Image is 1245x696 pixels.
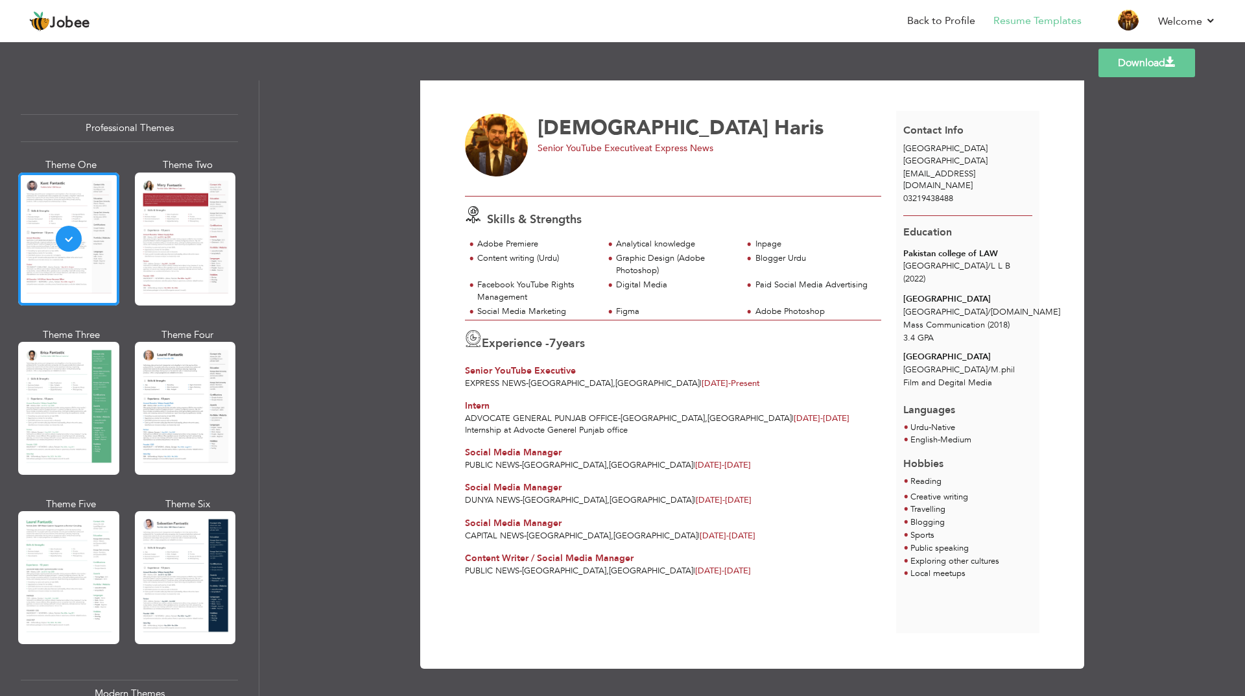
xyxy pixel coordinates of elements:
[903,364,1015,376] span: [GEOGRAPHIC_DATA] M.phil
[722,459,724,471] span: -
[137,328,239,342] div: Theme Four
[519,459,522,471] span: -
[29,11,90,32] a: Jobee
[910,475,942,487] span: Reading
[910,422,955,435] li: Native
[988,306,991,318] span: /
[722,494,725,506] span: -
[523,494,607,506] span: [GEOGRAPHIC_DATA]
[21,158,122,172] div: Theme One
[50,16,90,30] span: Jobee
[903,193,953,204] span: 03219438488
[611,530,613,542] span: ,
[794,413,849,424] span: [DATE]
[903,351,1032,363] div: [GEOGRAPHIC_DATA]
[695,565,751,577] span: [DATE]
[910,434,938,446] span: English
[520,494,523,506] span: -
[21,328,122,342] div: Theme Three
[929,422,931,433] span: -
[903,225,952,239] span: Education
[702,378,760,389] span: Present
[910,503,945,515] span: Travelling
[616,279,735,291] div: Digital Media
[137,158,239,172] div: Theme Two
[465,565,519,577] span: Public News
[903,168,975,192] span: [EMAIL_ADDRESS][DOMAIN_NAME]
[477,306,596,318] div: Social Media Marketing
[1118,10,1139,30] img: Profile Img
[613,378,615,389] span: ,
[621,413,705,424] span: [GEOGRAPHIC_DATA]
[465,517,562,529] span: Social Media Manager
[693,565,695,577] span: |
[465,378,526,389] span: Express News
[615,378,700,389] span: [GEOGRAPHIC_DATA]
[695,565,724,577] span: [DATE]
[645,142,713,154] span: at Express News
[903,123,964,138] span: Contact Info
[458,424,889,437] div: Internship at Advocte Generel Punjab office
[792,413,794,424] span: |
[549,335,585,352] label: years
[910,422,929,433] span: Urdu
[482,335,549,352] span: Experience -
[487,211,582,228] span: Skills & Strengths
[938,434,940,446] span: -
[696,494,752,506] span: [DATE]
[1098,49,1195,77] a: Download
[903,273,925,285] span: (2022)
[903,377,992,389] span: Film and Degital Media
[755,252,874,265] div: Blogger Urdu
[910,491,968,503] span: Creative writing
[609,459,693,471] span: [GEOGRAPHIC_DATA]
[910,516,945,528] span: Blogging
[519,565,522,577] span: -
[910,555,999,567] span: Exploring other cultures
[616,238,735,250] div: Analytical knowledge
[705,413,707,424] span: ,
[903,260,1010,272] span: [GEOGRAPHIC_DATA] L L B
[549,335,556,352] span: 7
[465,552,634,564] span: Content Writer / Social Media Manager
[137,498,239,511] div: Theme Six
[618,413,621,424] span: -
[700,530,755,542] span: [DATE]
[820,413,823,424] span: -
[910,529,934,541] span: Sports
[29,11,50,32] img: jobee.io
[993,14,1082,29] a: Resume Templates
[696,494,725,506] span: [DATE]
[526,378,528,389] span: -
[988,364,991,376] span: /
[522,459,606,471] span: [GEOGRAPHIC_DATA]
[465,481,562,494] span: Social Media Manager
[465,530,524,542] span: Capital News
[903,155,988,167] span: [GEOGRAPHIC_DATA]
[606,459,609,471] span: ,
[755,238,874,250] div: Inpage
[465,400,490,412] span: Intern
[910,568,966,579] span: Local meetups
[910,542,969,554] span: Public speaking
[465,365,576,377] span: Senior YouTube Executive
[465,446,562,459] span: Social Media Manager
[700,378,702,389] span: |
[616,306,735,318] div: Figma
[607,494,610,506] span: ,
[722,565,724,577] span: -
[616,252,735,276] div: Graphic Design (Adobe Photoshop)
[21,498,122,511] div: Theme Five
[774,114,824,141] span: Haris
[988,319,1010,331] span: (2018)
[477,252,596,265] div: Content writing (Urdu)
[903,393,955,418] span: Languages
[903,248,1032,260] div: Pakistan college of LAW
[903,143,988,154] span: [GEOGRAPHIC_DATA]
[613,530,698,542] span: [GEOGRAPHIC_DATA]
[907,14,975,29] a: Back to Profile
[728,378,731,389] span: -
[903,332,934,344] span: 3.4 GPA
[702,378,731,389] span: [DATE]
[527,530,611,542] span: [GEOGRAPHIC_DATA]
